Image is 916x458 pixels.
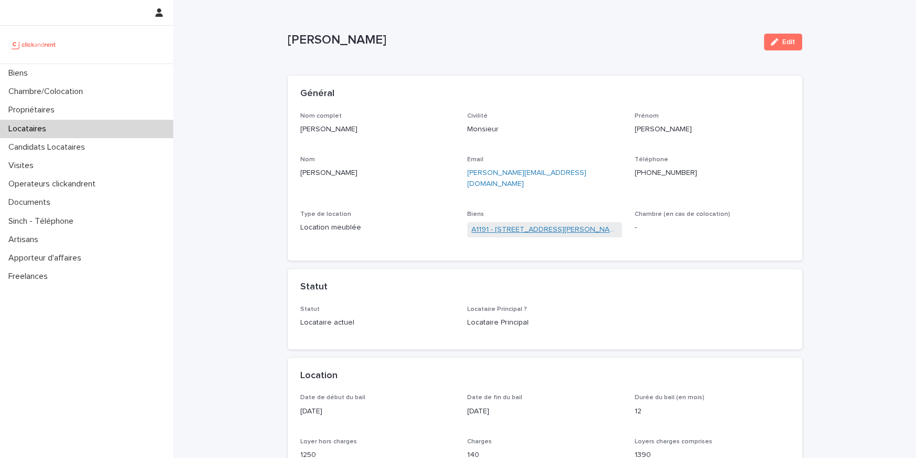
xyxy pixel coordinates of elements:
[635,168,789,179] p: [PHONE_NUMBER]
[467,211,484,217] span: Biens
[467,317,622,328] p: Locataire Principal
[4,197,59,207] p: Documents
[635,211,730,217] span: Chambre (en cas de colocation)
[467,406,622,417] p: [DATE]
[300,439,357,445] span: Loyer hors charges
[4,161,42,171] p: Visites
[635,157,668,163] span: Téléphone
[8,34,59,55] img: UCB0brd3T0yccxBKYDjQ
[4,142,93,152] p: Candidats Locataires
[635,222,789,233] p: -
[764,34,802,50] button: Edit
[300,113,342,119] span: Nom complet
[467,113,488,119] span: Civilité
[782,38,795,46] span: Edit
[4,253,90,263] p: Apporteur d'affaires
[300,88,334,100] h2: Général
[4,105,63,115] p: Propriétaires
[4,68,36,78] p: Biens
[635,439,712,445] span: Loyers charges comprises
[300,317,455,328] p: Locataire actuel
[300,282,328,293] h2: Statut
[635,124,789,135] p: [PERSON_NAME]
[300,222,455,233] p: Location meublée
[300,124,455,135] p: [PERSON_NAME]
[471,224,618,235] a: A1191 - [STREET_ADDRESS][PERSON_NAME]
[467,394,522,401] span: Date de fin du bail
[4,272,56,282] p: Freelances
[4,87,91,97] p: Chambre/Colocation
[300,394,365,401] span: Date de début du bail
[300,406,455,417] p: [DATE]
[635,113,659,119] span: Prénom
[300,306,320,313] span: Statut
[4,216,82,226] p: Sinch - Téléphone
[300,211,351,217] span: Type de location
[467,439,492,445] span: Charges
[4,235,47,245] p: Artisans
[300,168,455,179] p: [PERSON_NAME]
[467,124,622,135] p: Monsieur
[635,394,704,401] span: Durée du bail (en mois)
[467,169,586,188] a: [PERSON_NAME][EMAIL_ADDRESS][DOMAIN_NAME]
[300,157,315,163] span: Nom
[467,306,527,313] span: Locataire Principal ?
[635,406,789,417] p: 12
[467,157,483,163] span: Email
[300,370,338,382] h2: Location
[4,124,55,134] p: Locataires
[4,179,104,189] p: Operateurs clickandrent
[288,33,755,48] p: [PERSON_NAME]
